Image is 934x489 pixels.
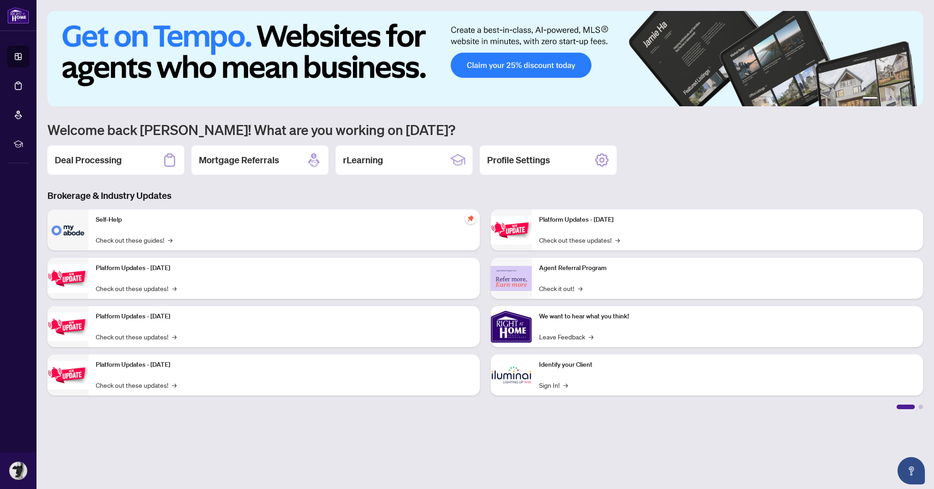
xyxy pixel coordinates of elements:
a: Check out these updates!→ [96,332,176,342]
button: 2 [881,97,885,101]
img: Platform Updates - June 23, 2025 [491,216,532,244]
span: → [589,332,593,342]
h3: Brokerage & Industry Updates [47,189,923,202]
img: Platform Updates - July 8, 2025 [47,361,88,390]
span: → [563,380,568,390]
p: Identify your Client [539,360,916,370]
span: pushpin [465,213,476,224]
img: Slide 0 [47,11,923,106]
a: Check out these updates!→ [96,283,176,293]
a: Check out these updates!→ [96,380,176,390]
h2: Deal Processing [55,154,122,166]
a: Check out these updates!→ [539,235,620,245]
h2: rLearning [343,154,383,166]
button: 6 [910,97,914,101]
h2: Mortgage Referrals [199,154,279,166]
img: logo [7,7,29,24]
span: → [172,332,176,342]
span: → [168,235,172,245]
span: → [172,283,176,293]
img: We want to hear what you think! [491,306,532,347]
span: → [172,380,176,390]
h1: Welcome back [PERSON_NAME]! What are you working on [DATE]? [47,121,923,138]
button: 3 [888,97,892,101]
p: We want to hear what you think! [539,312,916,322]
p: Platform Updates - [DATE] [96,360,472,370]
button: 1 [863,97,877,101]
button: 5 [903,97,907,101]
button: Open asap [898,457,925,484]
a: Check it out!→ [539,283,582,293]
img: Profile Icon [10,462,27,479]
a: Sign In!→ [539,380,568,390]
span: → [615,235,620,245]
img: Agent Referral Program [491,266,532,291]
h2: Profile Settings [487,154,550,166]
img: Self-Help [47,209,88,250]
p: Platform Updates - [DATE] [96,312,472,322]
button: 4 [896,97,899,101]
p: Platform Updates - [DATE] [539,215,916,225]
img: Platform Updates - July 21, 2025 [47,312,88,341]
a: Leave Feedback→ [539,332,593,342]
p: Agent Referral Program [539,263,916,273]
img: Identify your Client [491,354,532,395]
a: Check out these guides!→ [96,235,172,245]
img: Platform Updates - September 16, 2025 [47,264,88,293]
p: Platform Updates - [DATE] [96,263,472,273]
p: Self-Help [96,215,472,225]
span: → [578,283,582,293]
